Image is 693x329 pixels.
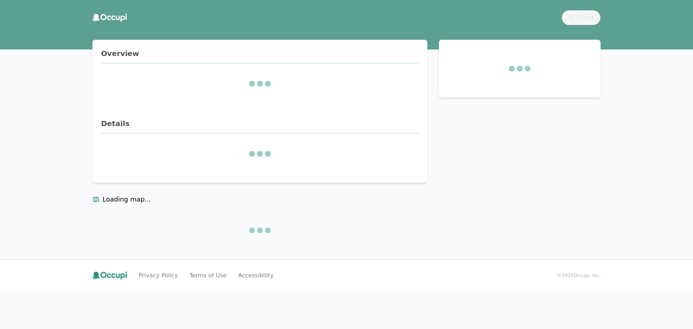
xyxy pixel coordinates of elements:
small: © 2025 Occupi, Inc. [557,272,601,279]
h2: Overview [101,48,419,64]
a: Privacy Policy [139,271,178,280]
span: Share [578,13,594,22]
h2: Details [101,118,419,134]
h3: Loading map... [92,194,427,210]
button: Share [562,10,601,25]
a: Terms of Use [189,271,227,280]
a: Accessibility [238,271,274,280]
